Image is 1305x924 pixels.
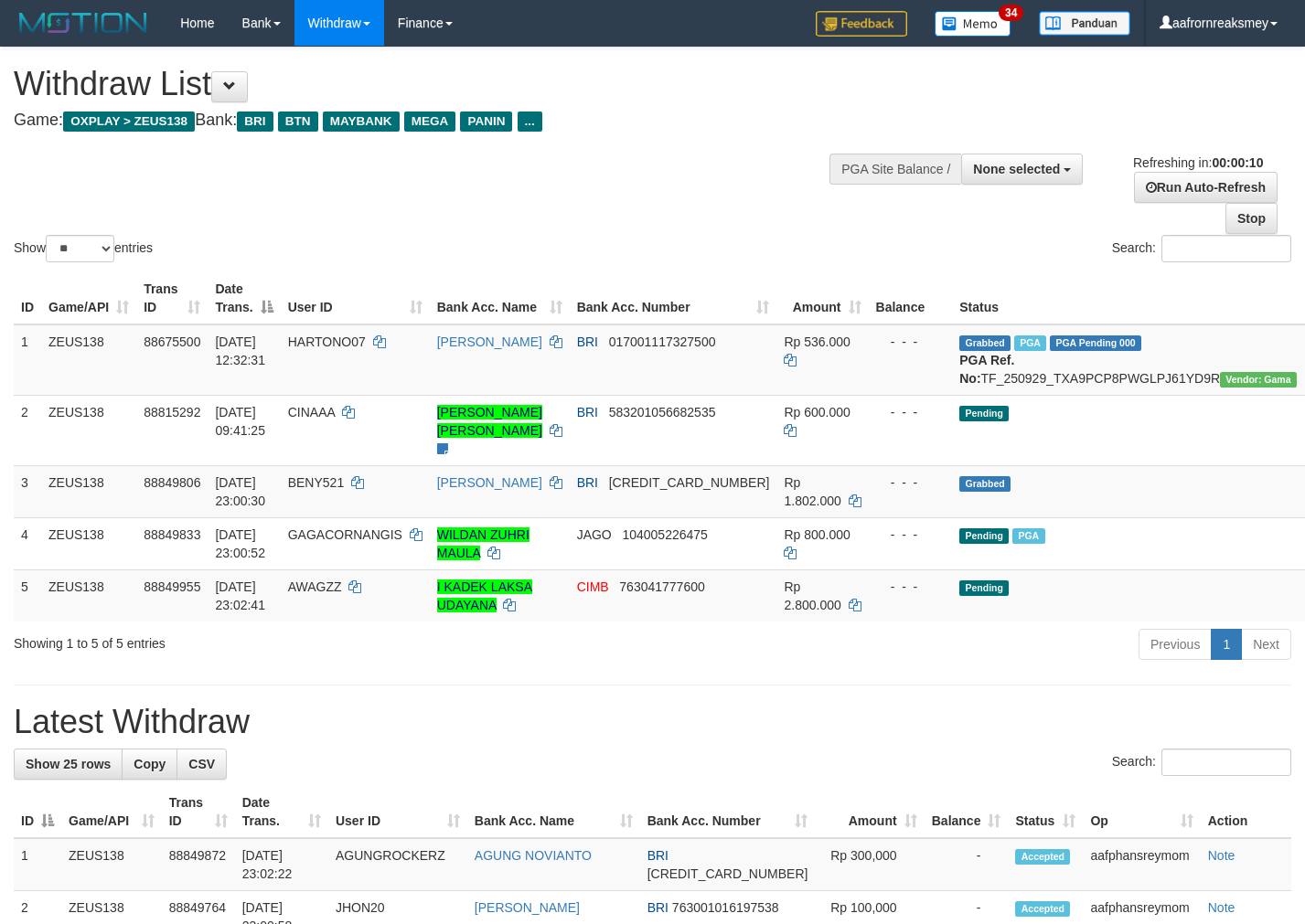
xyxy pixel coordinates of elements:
td: ZEUS138 [41,324,136,396]
td: 2 [14,395,41,465]
td: [DATE] 23:02:22 [235,838,328,891]
a: [PERSON_NAME] [475,900,580,915]
span: Copy 629401015935530 to clipboard [647,866,808,881]
span: Accepted [1015,849,1070,865]
a: [PERSON_NAME] [437,475,542,490]
span: Copy 104005226475 to clipboard [622,527,707,542]
span: [DATE] 12:32:31 [215,335,265,367]
span: OXPLAY > ZEUS138 [63,112,195,132]
td: ZEUS138 [41,517,136,569]
span: PGA Pending [1050,335,1141,351]
a: Stop [1225,203,1278,234]
span: CIMB [577,579,609,594]
th: Action [1201,786,1291,838]
a: 1 [1211,629,1242,660]
img: Button%20Memo.svg [935,11,1011,37]
span: [DATE] 23:02:41 [215,579,265,612]
div: - - - [876,473,946,492]
td: ZEUS138 [41,395,136,465]
span: BENY521 [288,475,344,490]
th: Balance: activate to sort column ascending [925,786,1009,838]
th: Game/API: activate to sort column ascending [41,272,136,324]
span: None selected [973,162,1060,176]
span: Copy 180601004354509 to clipboard [609,475,770,490]
span: PANIN [460,112,512,132]
th: Status [952,272,1304,324]
th: Balance [869,272,953,324]
th: Amount: activate to sort column ascending [776,272,868,324]
span: Rp 800.000 [784,527,850,542]
button: None selected [961,154,1083,185]
td: TF_250929_TXA9PCP8PWGLPJ61YD9R [952,324,1304,396]
a: I KADEK LAKSA UDAYANA [437,579,532,612]
span: BRI [647,900,669,915]
th: User ID: activate to sort column ascending [328,786,467,838]
span: [DATE] 23:00:52 [215,527,265,560]
span: JAGO [577,527,612,542]
span: 88849833 [144,527,200,542]
b: PGA Ref. No: [959,353,1014,386]
span: BRI [647,848,669,863]
th: ID [14,272,41,324]
th: Bank Acc. Number: activate to sort column ascending [570,272,777,324]
span: Pending [959,406,1009,421]
th: Bank Acc. Name: activate to sort column ascending [467,786,640,838]
a: Copy [122,749,177,780]
th: Op: activate to sort column ascending [1083,786,1200,838]
td: Rp 300,000 [815,838,924,891]
span: 88675500 [144,335,200,349]
span: Pending [959,580,1009,596]
span: CSV [188,757,215,771]
div: - - - [876,403,946,421]
span: 88815292 [144,405,200,420]
th: Game/API: activate to sort column ascending [61,786,162,838]
span: Copy [134,757,166,771]
span: MEGA [404,112,456,132]
label: Search: [1112,235,1291,262]
span: Rp 600.000 [784,405,850,420]
span: BRI [577,475,598,490]
label: Search: [1112,749,1291,776]
span: Vendor URL: https://trx31.1velocity.biz [1220,372,1297,388]
span: Grabbed [959,476,1011,492]
h1: Latest Withdraw [14,704,1291,740]
div: - - - [876,526,946,544]
th: Trans ID: activate to sort column ascending [162,786,235,838]
div: - - - [876,578,946,596]
th: Date Trans.: activate to sort column descending [208,272,280,324]
span: Copy 763041777600 to clipboard [619,579,704,594]
th: Date Trans.: activate to sort column ascending [235,786,328,838]
span: Show 25 rows [26,757,111,771]
span: Copy 583201056682535 to clipboard [609,405,716,420]
th: Amount: activate to sort column ascending [815,786,924,838]
input: Search: [1161,749,1291,776]
th: User ID: activate to sort column ascending [281,272,430,324]
span: Refreshing in: [1133,155,1263,170]
span: Pending [959,528,1009,544]
a: Note [1208,900,1235,915]
td: ZEUS138 [41,465,136,517]
span: Accepted [1015,901,1070,917]
td: 5 [14,569,41,621]
strong: 00:00:10 [1212,155,1263,170]
td: ZEUS138 [61,838,162,891]
img: panduan.png [1039,11,1130,36]
span: Rp 536.000 [784,335,850,349]
th: Bank Acc. Number: activate to sort column ascending [640,786,816,838]
img: Feedback.jpg [816,11,907,37]
h4: Game: Bank: [14,112,851,130]
span: [DATE] 23:00:30 [215,475,265,508]
a: Note [1208,848,1235,863]
span: 88849806 [144,475,200,490]
span: Marked by aaftrukkakada [1014,335,1046,351]
span: 34 [999,5,1023,21]
a: WILDAN ZUHRI MAULA [437,527,529,560]
span: BRI [577,405,598,420]
a: AGUNG NOVIANTO [475,848,592,863]
span: Copy 017001117327500 to clipboard [609,335,716,349]
span: Marked by aaftanly [1012,528,1044,544]
td: 88849872 [162,838,235,891]
img: MOTION_logo.png [14,9,153,37]
span: [DATE] 09:41:25 [215,405,265,438]
a: [PERSON_NAME] [PERSON_NAME] [437,405,542,438]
